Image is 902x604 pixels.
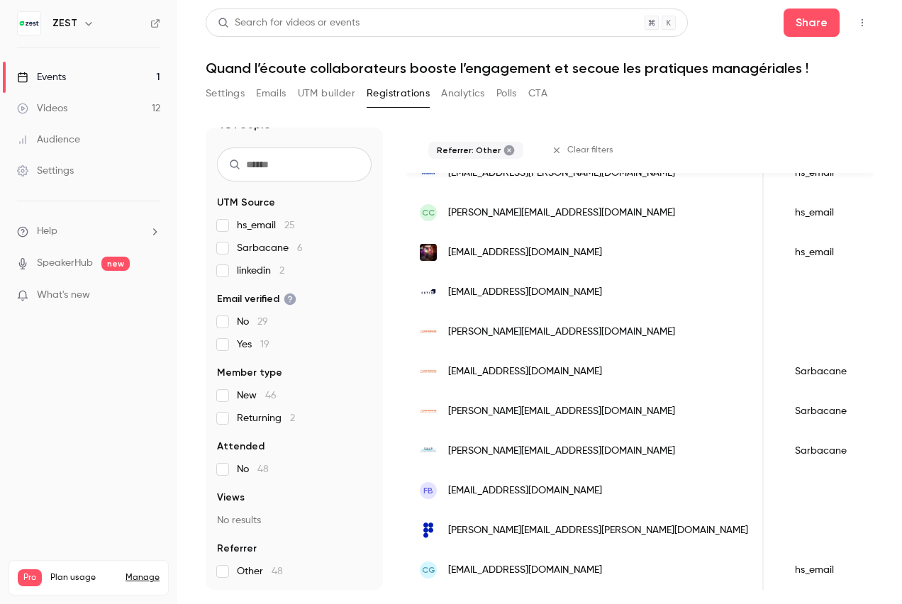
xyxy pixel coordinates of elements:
[279,266,284,276] span: 2
[217,292,296,306] span: Email verified
[448,444,675,459] span: [PERSON_NAME][EMAIL_ADDRESS][DOMAIN_NAME]
[420,363,437,380] img: quaternaire.fr
[448,563,602,578] span: [EMAIL_ADDRESS][DOMAIN_NAME]
[256,82,286,105] button: Emails
[272,566,283,576] span: 48
[52,16,77,30] h6: ZEST
[257,317,268,327] span: 29
[126,572,160,583] a: Manage
[420,244,437,261] img: tabobine.com
[781,431,862,471] div: Sarbacane
[423,484,433,497] span: FB
[781,233,862,272] div: hs_email
[217,542,257,556] span: Referrer
[37,288,90,303] span: What's new
[784,9,840,37] button: Share
[781,391,862,431] div: Sarbacane
[217,366,282,380] span: Member type
[206,60,874,77] h1: Quand l’écoute collaborateurs booste l’engagement et secoue les pratiques managériales !
[101,257,130,271] span: new
[237,241,303,255] span: Sarbacane
[17,101,67,116] div: Videos
[206,82,245,105] button: Settings
[37,256,93,271] a: SpeakerHub
[237,388,277,403] span: New
[217,196,372,578] section: facet-groups
[17,70,66,84] div: Events
[448,364,602,379] span: [EMAIL_ADDRESS][DOMAIN_NAME]
[448,166,675,181] span: [EMAIL_ADDRESS][PERSON_NAME][DOMAIN_NAME]
[448,206,675,220] span: [PERSON_NAME][EMAIL_ADDRESS][DOMAIN_NAME]
[237,264,284,278] span: linkedin
[17,133,80,147] div: Audience
[420,323,437,340] img: quaternaire.fr
[420,442,437,459] img: siaap.fr
[17,164,74,178] div: Settings
[217,491,245,505] span: Views
[422,564,435,576] span: CG
[528,82,547,105] button: CTA
[257,464,269,474] span: 48
[420,164,437,181] img: odaseva.com
[260,340,269,349] span: 19
[18,569,42,586] span: Pro
[567,145,613,156] span: Clear filters
[297,243,303,253] span: 6
[420,522,437,539] img: polepharma.com
[437,145,501,156] span: Referrer: Other
[217,196,275,210] span: UTM Source
[218,16,360,30] div: Search for videos or events
[422,206,435,219] span: CC
[441,82,485,105] button: Analytics
[448,483,602,498] span: [EMAIL_ADDRESS][DOMAIN_NAME]
[237,411,295,425] span: Returning
[546,139,622,162] button: Clear filters
[290,413,295,423] span: 2
[448,285,602,300] span: [EMAIL_ADDRESS][DOMAIN_NAME]
[217,440,265,454] span: Attended
[448,325,675,340] span: [PERSON_NAME][EMAIL_ADDRESS][DOMAIN_NAME]
[367,82,430,105] button: Registrations
[496,82,517,105] button: Polls
[265,391,277,401] span: 46
[237,462,269,476] span: No
[17,224,160,239] li: help-dropdown-opener
[50,572,117,583] span: Plan usage
[237,315,268,329] span: No
[448,523,748,538] span: [PERSON_NAME][EMAIL_ADDRESS][PERSON_NAME][DOMAIN_NAME]
[37,224,57,239] span: Help
[237,337,269,352] span: Yes
[143,289,160,302] iframe: Noticeable Trigger
[420,403,437,420] img: quaternaire.fr
[781,550,862,590] div: hs_email
[284,220,295,230] span: 25
[237,564,283,578] span: Other
[448,245,602,260] span: [EMAIL_ADDRESS][DOMAIN_NAME]
[781,193,862,233] div: hs_email
[448,404,675,419] span: [PERSON_NAME][EMAIL_ADDRESS][DOMAIN_NAME]
[18,12,40,35] img: ZEST
[781,153,862,193] div: hs_email
[237,218,295,233] span: hs_email
[781,352,862,391] div: Sarbacane
[503,145,515,156] button: Remove "Other" from selected "Referrer" filter
[420,284,437,301] img: cetih.eu
[217,513,372,527] p: No results
[298,82,355,105] button: UTM builder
